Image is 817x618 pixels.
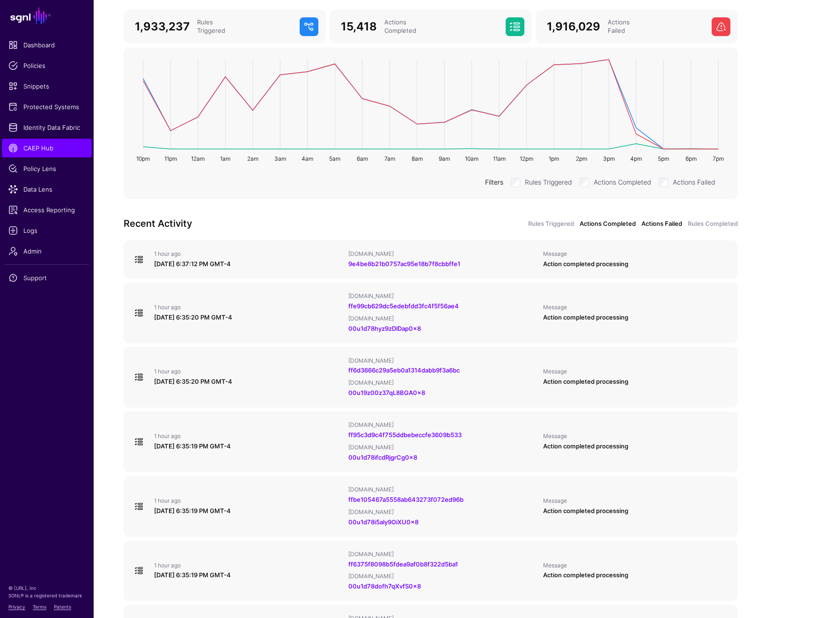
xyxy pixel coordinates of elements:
span: Logs [8,226,85,235]
div: Message [543,250,730,258]
div: [DOMAIN_NAME] [348,551,535,558]
a: Data Lens [2,180,92,199]
div: 1 hour ago [154,497,341,505]
div: [DATE] 6:37:12 PM GMT-4 [154,260,341,269]
text: 7am [384,155,395,162]
a: 00u1d78ifcdRjgrCg0x8 [348,454,417,461]
div: Message [543,368,730,375]
span: Identity Data Fabric [8,123,85,132]
span: Policy Lens [8,164,85,173]
div: [DOMAIN_NAME] [348,573,535,580]
div: [DOMAIN_NAME] [348,444,535,451]
div: Message [543,432,730,440]
text: 5am [329,155,340,162]
div: [DOMAIN_NAME] [348,486,535,493]
div: [DATE] 6:35:20 PM GMT-4 [154,377,341,387]
a: ff95c3d9c4f755ddbebeccfe3609b533 [348,431,462,439]
text: 7pm [713,155,724,162]
span: 1,933,237 [135,20,190,33]
text: 12am [191,155,205,162]
span: 1,916,029 [547,20,600,33]
div: [DATE] 6:35:19 PM GMT-4 [154,442,341,451]
div: Action completed processing [543,377,730,387]
span: Support [8,273,85,283]
text: 6pm [685,155,697,162]
a: ffbe105467a5558ab643273f072ed96b [348,496,464,503]
div: 1 hour ago [154,432,341,440]
span: Admin [8,246,85,256]
div: [DATE] 6:35:20 PM GMT-4 [154,313,341,322]
a: Dashboard [2,36,92,54]
div: Action completed processing [543,260,730,269]
div: 1 hour ago [154,250,341,258]
span: Policies [8,61,85,70]
div: [DOMAIN_NAME] [348,508,535,516]
div: Action completed processing [543,571,730,580]
div: 1 hour ago [154,368,341,375]
a: CAEP Hub [2,139,92,157]
a: Policies [2,56,92,75]
label: Rules Triggered [525,176,572,187]
a: ff6d3666c29a5eb0a1314dabb9f3a6bc [348,366,460,374]
div: Message [543,497,730,505]
a: 00u1d78i5aly9OiXU0x8 [348,518,419,526]
label: Actions Failed [673,176,715,187]
a: 9e4be8b21b0757ac95e18b7f8cbbffe1 [348,260,460,268]
a: Actions Completed [580,219,636,229]
a: Admin [2,242,92,261]
span: 15,418 [341,20,377,33]
text: 10am [465,155,478,162]
div: [DOMAIN_NAME] [348,315,535,322]
a: Logs [2,221,92,240]
div: Action completed processing [543,506,730,516]
text: 1am [220,155,230,162]
text: 9am [439,155,450,162]
div: Filters [481,177,507,187]
span: Data Lens [8,185,85,194]
div: [DOMAIN_NAME] [348,292,535,300]
div: [DOMAIN_NAME] [348,379,535,387]
text: 6am [357,155,368,162]
span: Access Reporting [8,205,85,215]
a: Rules Triggered [528,219,574,229]
a: Privacy [8,604,25,610]
span: Protected Systems [8,102,85,112]
p: © [URL], Inc [8,584,85,592]
div: Action completed processing [543,442,730,451]
a: ffe99cb629dc5edebfdd3fc4f5f56ae4 [348,302,459,310]
text: 11am [493,155,506,162]
text: 8am [412,155,423,162]
p: SGNL® is a registered trademark [8,592,85,599]
a: 00u1d78hyz9zDlDap0x8 [348,325,421,332]
a: Policy Lens [2,159,92,178]
a: Terms [33,604,46,610]
h3: Recent Activity [124,216,425,231]
div: Actions Completed [381,18,502,35]
a: Identity Data Fabric [2,118,92,137]
a: Protected Systems [2,97,92,116]
div: Message [543,562,730,569]
text: 5pm [658,155,669,162]
a: Patents [54,604,71,610]
a: 00u1d78dofh7qXvfS0x8 [348,582,421,590]
div: [DOMAIN_NAME] [348,357,535,365]
div: [DOMAIN_NAME] [348,250,535,258]
a: SGNL [6,6,88,26]
a: Access Reporting [2,201,92,219]
a: Actions Failed [641,219,682,229]
span: Snippets [8,82,85,91]
text: 2am [247,155,258,162]
a: Rules Completed [688,219,738,229]
text: 4am [302,155,313,162]
text: 12pm [520,155,533,162]
div: [DOMAIN_NAME] [348,421,535,429]
text: 11pm [164,155,177,162]
div: [DATE] 6:35:19 PM GMT-4 [154,506,341,516]
text: 1pm [549,155,559,162]
text: 10pm [136,155,150,162]
text: 4pm [630,155,642,162]
span: Dashboard [8,40,85,50]
span: CAEP Hub [8,143,85,153]
a: 00u19z00z37qL8BGA0x8 [348,389,425,396]
a: ff6375f8098b5fdea9af0b8f322d5ba1 [348,560,458,568]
